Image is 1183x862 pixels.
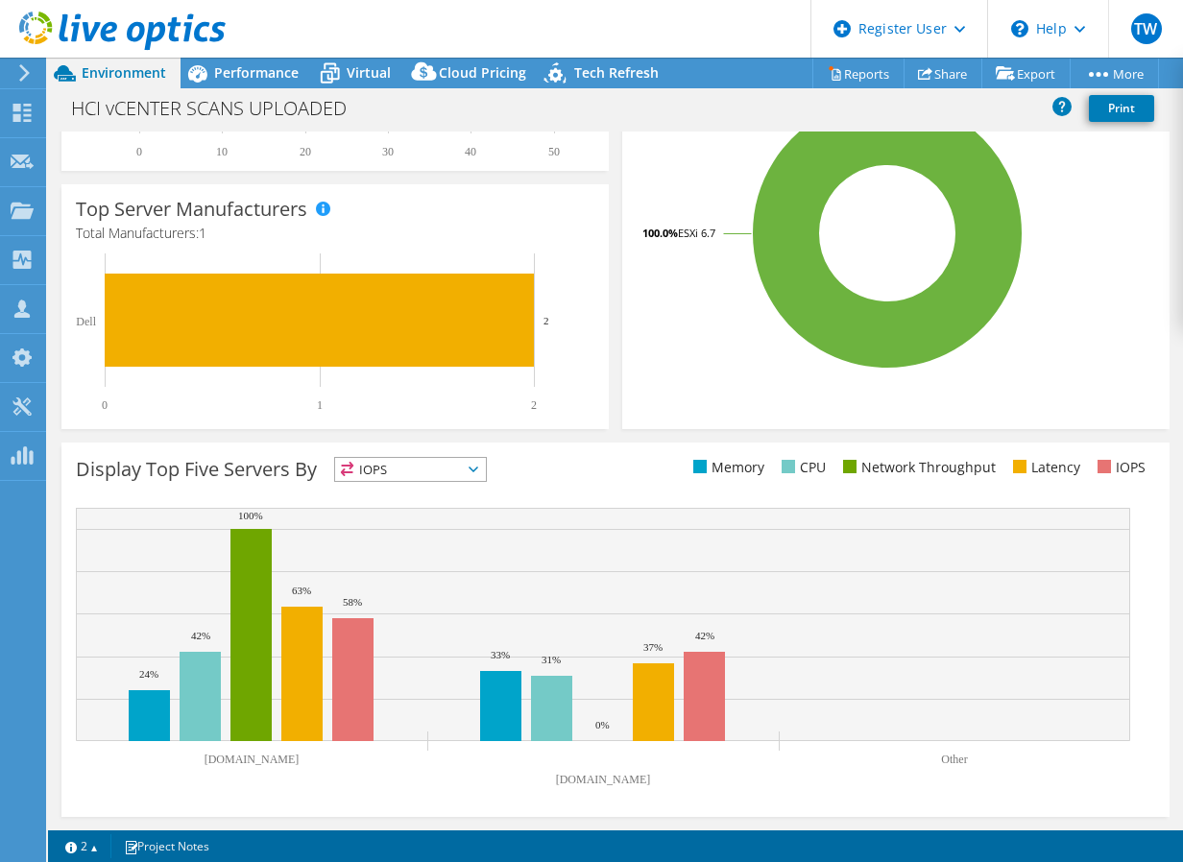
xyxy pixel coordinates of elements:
text: 0 [136,145,142,158]
a: More [1070,59,1159,88]
text: 2 [531,398,537,412]
text: 42% [695,630,714,641]
text: Dell [76,315,96,328]
text: 0 [102,398,108,412]
text: 1 [317,398,323,412]
text: [DOMAIN_NAME] [205,753,300,766]
span: 1 [199,224,206,242]
text: 31% [542,654,561,665]
text: 42% [191,630,210,641]
a: 2 [52,834,111,858]
text: 37% [643,641,663,653]
a: Project Notes [110,834,223,858]
text: 33% [491,649,510,660]
li: IOPS [1093,457,1146,478]
text: 2 [543,315,549,326]
text: 20 [300,145,311,158]
li: Memory [688,457,764,478]
h4: Total Manufacturers: [76,223,594,244]
text: [DOMAIN_NAME] [556,773,651,786]
span: IOPS [335,458,486,481]
text: 100% [238,510,263,521]
text: 40 [465,145,476,158]
text: 30 [382,145,394,158]
li: CPU [777,457,826,478]
a: Share [904,59,982,88]
span: Performance [214,63,299,82]
span: Tech Refresh [574,63,659,82]
li: Network Throughput [838,457,996,478]
a: Export [981,59,1071,88]
li: Latency [1008,457,1080,478]
text: 63% [292,585,311,596]
text: 24% [139,668,158,680]
a: Print [1089,95,1154,122]
svg: \n [1011,20,1028,37]
h1: HCI vCENTER SCANS UPLOADED [62,98,376,119]
text: 0% [595,719,610,730]
h3: Top Server Manufacturers [76,199,307,220]
a: Reports [812,59,905,88]
span: Cloud Pricing [439,63,526,82]
text: 58% [343,596,362,608]
text: 50 [548,145,560,158]
tspan: 100.0% [642,226,678,240]
text: Other [941,753,967,766]
span: TW [1131,13,1162,44]
text: 10 [216,145,228,158]
tspan: ESXi 6.7 [678,226,715,240]
span: Virtual [347,63,391,82]
span: Environment [82,63,166,82]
